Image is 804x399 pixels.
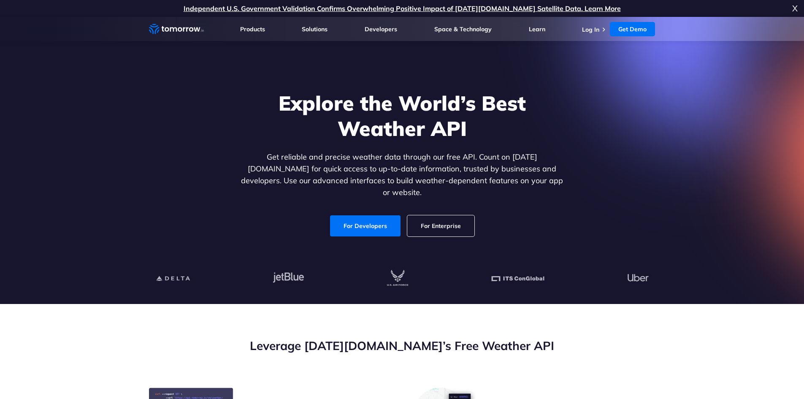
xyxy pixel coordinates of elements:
a: Get Demo [610,22,655,36]
a: Independent U.S. Government Validation Confirms Overwhelming Positive Impact of [DATE][DOMAIN_NAM... [184,4,621,13]
a: Products [240,25,265,33]
p: Get reliable and precise weather data through our free API. Count on [DATE][DOMAIN_NAME] for quic... [239,151,565,198]
a: Solutions [302,25,328,33]
a: Home link [149,23,204,35]
a: Space & Technology [434,25,492,33]
h2: Leverage [DATE][DOMAIN_NAME]’s Free Weather API [149,338,655,354]
a: Log In [582,26,599,33]
a: For Developers [330,215,401,236]
a: For Enterprise [407,215,474,236]
h1: Explore the World’s Best Weather API [239,90,565,141]
a: Developers [365,25,397,33]
a: Learn [529,25,545,33]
